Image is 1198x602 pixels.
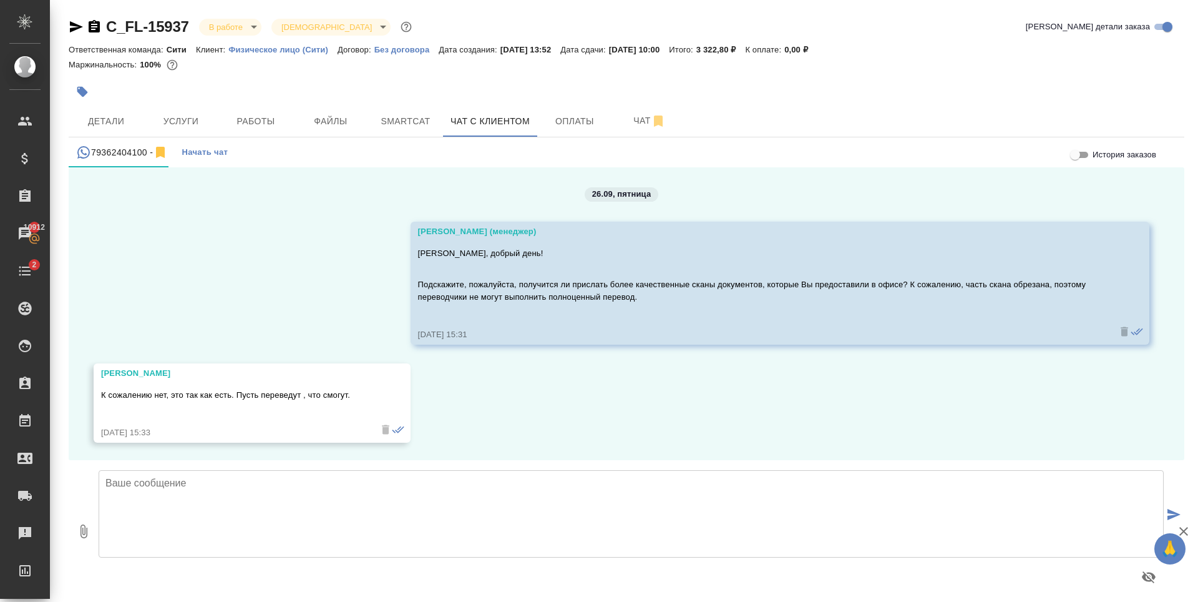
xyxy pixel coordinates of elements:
p: Подскажите, пожалуйста, получится ли прислать более качественные сканы документов, которые Вы пре... [418,279,1106,303]
button: В работе [205,22,246,32]
span: История заказов [1093,149,1156,161]
p: Договор: [338,45,374,54]
span: 2 [24,259,44,271]
p: Дата сдачи: [560,45,608,54]
div: 79362404100 (Александр) - (undefined) [76,145,168,160]
button: [DEMOGRAPHIC_DATA] [278,22,376,32]
svg: Отписаться [153,145,168,160]
div: В работе [199,19,261,36]
p: 0,00 ₽ [784,45,817,54]
svg: Отписаться [651,114,666,129]
span: Услуги [151,114,211,129]
a: Без договора [374,44,439,54]
button: 🙏 [1154,533,1186,565]
span: Начать чат [182,146,228,160]
p: К оплате: [745,45,784,54]
p: 100% [140,60,164,69]
p: 26.09, пятница [592,188,651,200]
p: Дата создания: [439,45,500,54]
p: Маржинальность: [69,60,140,69]
a: 2 [3,255,47,287]
button: Добавить тэг [69,78,96,106]
p: Итого: [669,45,696,54]
div: simple tabs example [69,137,1184,167]
div: [DATE] 15:33 [101,427,367,439]
p: Ответственная команда: [69,45,167,54]
p: Физическое лицо (Сити) [228,45,338,54]
p: [DATE] 10:00 [609,45,670,54]
a: Физическое лицо (Сити) [228,44,338,54]
button: Начать чат [175,137,234,167]
p: [PERSON_NAME], добрый день! [418,247,1106,260]
span: 10912 [16,221,52,234]
span: Оплаты [545,114,605,129]
div: [PERSON_NAME] [101,367,367,380]
div: [DATE] 15:31 [418,328,1106,341]
span: [PERSON_NAME] детали заказа [1026,21,1150,33]
div: [PERSON_NAME] (менеджер) [418,225,1106,238]
p: Без договора [374,45,439,54]
p: Сити [167,45,196,54]
span: 🙏 [1159,536,1181,562]
p: [DATE] 13:52 [500,45,561,54]
button: Предпросмотр [1134,562,1164,592]
button: Доп статусы указывают на важность/срочность заказа [398,19,414,35]
button: Скопировать ссылку для ЯМессенджера [69,19,84,34]
span: Smartcat [376,114,436,129]
a: C_FL-15937 [106,18,189,35]
button: Скопировать ссылку [87,19,102,34]
span: Чат [620,113,679,129]
p: Клиент: [196,45,228,54]
span: Детали [76,114,136,129]
p: К сожалению нет, это так как есть. Пусть переведут , что смогут. [101,389,367,402]
a: 10912 [3,218,47,249]
span: Чат с клиентом [450,114,530,129]
span: Работы [226,114,286,129]
span: Файлы [301,114,361,129]
p: 3 322,80 ₽ [696,45,746,54]
div: В работе [271,19,391,36]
